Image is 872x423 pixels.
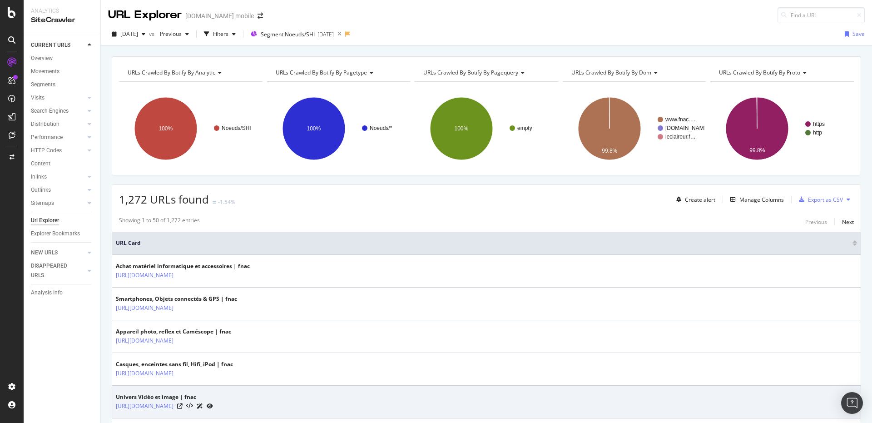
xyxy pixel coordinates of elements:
a: Visits [31,93,85,103]
div: Explorer Bookmarks [31,229,80,239]
a: [URL][DOMAIN_NAME] [116,336,173,345]
a: [URL][DOMAIN_NAME] [116,369,173,378]
span: URLs Crawled By Botify By proto [719,69,800,76]
a: Movements [31,67,94,76]
button: Next [842,216,854,227]
div: Distribution [31,119,59,129]
span: 1,272 URLs found [119,192,209,207]
span: Segment: Noeuds/SHI [261,30,315,38]
svg: A chart. [415,89,556,168]
svg: A chart. [710,89,852,168]
button: Create alert [673,192,715,207]
div: Segments [31,80,55,90]
text: leclaireur.f… [665,134,696,140]
a: Distribution [31,119,85,129]
div: A chart. [119,89,261,168]
button: Export as CSV [795,192,843,207]
button: View HTML Source [186,403,193,409]
text: https [813,121,825,127]
a: Analysis Info [31,288,94,298]
div: Overview [31,54,53,63]
a: Sitemaps [31,199,85,208]
div: Open Intercom Messenger [841,392,863,414]
span: Previous [156,30,182,38]
div: SiteCrawler [31,15,93,25]
span: URLs Crawled By Botify By analytic [128,69,215,76]
text: 100% [455,125,469,132]
text: www.fnac.… [665,116,696,123]
h4: URLs Crawled By Botify By pagetype [274,65,402,80]
text: [DOMAIN_NAME] [665,125,709,131]
a: [URL][DOMAIN_NAME] [116,304,173,313]
div: Previous [805,218,827,226]
text: empty [517,125,532,131]
text: 100% [307,125,321,132]
span: vs [149,30,156,38]
span: 2025 Aug. 1st [120,30,138,38]
div: Movements [31,67,59,76]
div: Sitemaps [31,199,54,208]
text: http [813,129,822,136]
button: Previous [805,216,827,227]
text: Noeuds/* [370,125,392,131]
div: CURRENT URLS [31,40,70,50]
a: Overview [31,54,94,63]
span: URLs Crawled By Botify By pagequery [423,69,518,76]
h4: URLs Crawled By Botify By proto [717,65,846,80]
a: Inlinks [31,172,85,182]
a: AI Url Details [197,401,203,411]
text: Noeuds/SHI [222,125,251,131]
div: Create alert [685,196,715,204]
div: Analysis Info [31,288,63,298]
text: 99.8% [750,147,765,154]
a: [URL][DOMAIN_NAME] [116,402,173,411]
a: Visit Online Page [177,403,183,409]
a: Outlinks [31,185,85,195]
div: DISAPPEARED URLS [31,261,77,280]
svg: A chart. [267,89,409,168]
div: Showing 1 to 50 of 1,272 entries [119,216,200,227]
div: [DATE] [317,30,334,38]
button: [DATE] [108,27,149,41]
div: Url Explorer [31,216,59,225]
div: -1.54% [218,198,235,206]
div: HTTP Codes [31,146,62,155]
text: 99.8% [602,148,617,154]
a: Explorer Bookmarks [31,229,94,239]
button: Previous [156,27,193,41]
h4: URLs Crawled By Botify By pagequery [421,65,550,80]
a: URL Inspection [207,401,213,411]
span: URLs Crawled By Botify By dom [571,69,651,76]
span: URLs Crawled By Botify By pagetype [276,69,367,76]
div: Smartphones, Objets connectés & GPS | fnac [116,295,237,303]
div: Filters [213,30,228,38]
div: Outlinks [31,185,51,195]
a: DISAPPEARED URLS [31,261,85,280]
div: Inlinks [31,172,47,182]
div: Performance [31,133,63,142]
div: [DOMAIN_NAME] mobile [185,11,254,20]
a: Segments [31,80,94,90]
div: Save [852,30,865,38]
div: URL Explorer [108,7,182,23]
div: Casques, enceintes sans fil, Hifi, iPod | fnac [116,360,233,368]
div: Analytics [31,7,93,15]
div: Export as CSV [808,196,843,204]
a: Search Engines [31,106,85,116]
a: NEW URLS [31,248,85,258]
div: A chart. [563,89,704,168]
a: Content [31,159,94,169]
div: Manage Columns [739,196,784,204]
h4: URLs Crawled By Botify By analytic [126,65,254,80]
div: arrow-right-arrow-left [258,13,263,19]
div: Univers Vidéo et Image | fnac [116,393,213,401]
div: Content [31,159,50,169]
text: 100% [159,125,173,132]
div: Achat matériel informatique et accessoires | fnac [116,262,250,270]
a: CURRENT URLS [31,40,85,50]
h4: URLs Crawled By Botify By dom [570,65,698,80]
a: HTTP Codes [31,146,85,155]
button: Segment:Noeuds/SHI[DATE] [247,27,334,41]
